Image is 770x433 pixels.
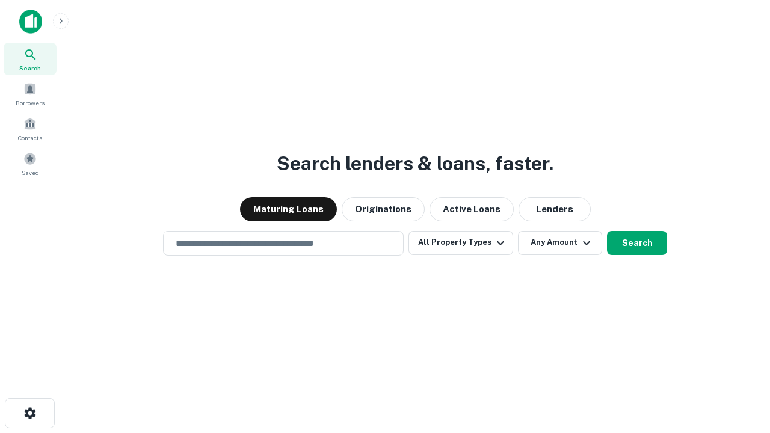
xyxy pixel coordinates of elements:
[4,43,57,75] a: Search
[19,10,42,34] img: capitalize-icon.png
[4,112,57,145] a: Contacts
[18,133,42,143] span: Contacts
[519,197,591,221] button: Lenders
[607,231,667,255] button: Search
[4,147,57,180] a: Saved
[408,231,513,255] button: All Property Types
[710,337,770,395] iframe: Chat Widget
[430,197,514,221] button: Active Loans
[16,98,45,108] span: Borrowers
[4,78,57,110] a: Borrowers
[19,63,41,73] span: Search
[518,231,602,255] button: Any Amount
[277,149,553,178] h3: Search lenders & loans, faster.
[342,197,425,221] button: Originations
[240,197,337,221] button: Maturing Loans
[22,168,39,177] span: Saved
